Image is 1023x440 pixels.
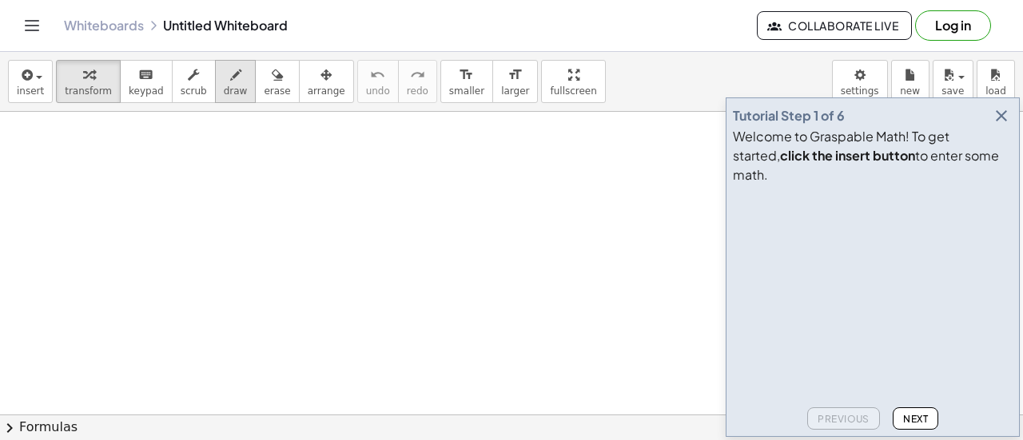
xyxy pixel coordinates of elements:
[459,65,474,85] i: format_size
[440,60,493,103] button: format_sizesmaller
[129,85,164,97] span: keypad
[985,85,1006,97] span: load
[550,85,596,97] span: fullscreen
[757,11,912,40] button: Collaborate Live
[541,60,605,103] button: fullscreen
[65,85,112,97] span: transform
[770,18,898,33] span: Collaborate Live
[977,60,1015,103] button: load
[17,85,44,97] span: insert
[120,60,173,103] button: keyboardkeypad
[215,60,257,103] button: draw
[941,85,964,97] span: save
[733,106,845,125] div: Tutorial Step 1 of 6
[370,65,385,85] i: undo
[357,60,399,103] button: undoundo
[299,60,354,103] button: arrange
[407,85,428,97] span: redo
[733,127,1013,184] div: Welcome to Graspable Math! To get started, to enter some math.
[255,60,299,103] button: erase
[841,85,879,97] span: settings
[900,85,920,97] span: new
[64,18,144,34] a: Whiteboards
[832,60,888,103] button: settings
[492,60,538,103] button: format_sizelarger
[308,85,345,97] span: arrange
[893,407,938,430] button: Next
[410,65,425,85] i: redo
[138,65,153,85] i: keyboard
[933,60,973,103] button: save
[398,60,437,103] button: redoredo
[56,60,121,103] button: transform
[508,65,523,85] i: format_size
[224,85,248,97] span: draw
[264,85,290,97] span: erase
[501,85,529,97] span: larger
[915,10,991,41] button: Log in
[449,85,484,97] span: smaller
[780,147,915,164] b: click the insert button
[891,60,929,103] button: new
[366,85,390,97] span: undo
[903,413,928,425] span: Next
[8,60,53,103] button: insert
[19,13,45,38] button: Toggle navigation
[172,60,216,103] button: scrub
[181,85,207,97] span: scrub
